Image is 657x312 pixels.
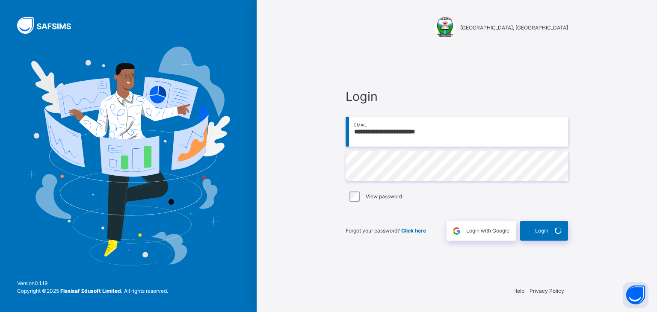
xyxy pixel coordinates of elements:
img: Hero Image [27,47,230,265]
span: Login [535,227,548,235]
span: Copyright © 2025 All rights reserved. [17,288,168,294]
button: Open asap [623,282,648,308]
span: Version 0.1.19 [17,280,168,287]
span: [GEOGRAPHIC_DATA], [GEOGRAPHIC_DATA] [460,24,568,32]
span: Login with Google [466,227,509,235]
span: Forgot your password? [346,227,426,234]
span: Login [346,87,568,106]
a: Help [513,288,524,294]
a: Privacy Policy [530,288,564,294]
label: View password [366,193,402,200]
img: SAFSIMS Logo [17,17,81,34]
a: Click here [401,227,426,234]
img: google.396cfc9801f0270233282035f929180a.svg [452,226,462,236]
strong: Flexisaf Edusoft Limited. [60,288,123,294]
